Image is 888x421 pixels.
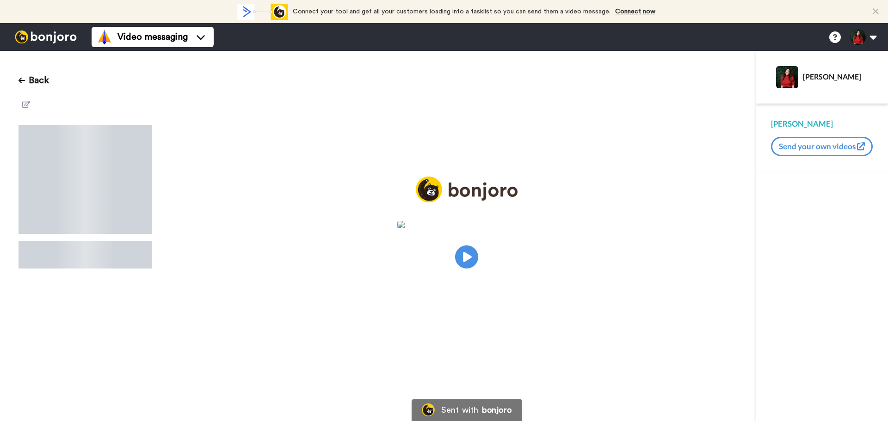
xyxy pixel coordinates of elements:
[97,30,112,44] img: vm-color.svg
[771,118,873,129] div: [PERSON_NAME]
[803,72,873,81] div: [PERSON_NAME]
[117,31,188,43] span: Video messaging
[416,177,518,203] img: logo_full.png
[237,4,288,20] div: animation
[776,66,798,88] img: Profile Image
[482,406,512,414] div: bonjoro
[441,406,478,414] div: Sent with
[293,8,610,15] span: Connect your tool and get all your customers loading into a tasklist so you can send them a video...
[397,221,536,228] img: 7a00fa18-8d85-4ed6-a935-2e026ab7d3b8.jpg
[615,8,655,15] a: Connect now
[11,31,80,43] img: bj-logo-header-white.svg
[412,399,522,421] a: Bonjoro LogoSent withbonjoro
[771,137,873,156] button: Send your own videos
[422,403,435,416] img: Bonjoro Logo
[18,69,49,92] button: Back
